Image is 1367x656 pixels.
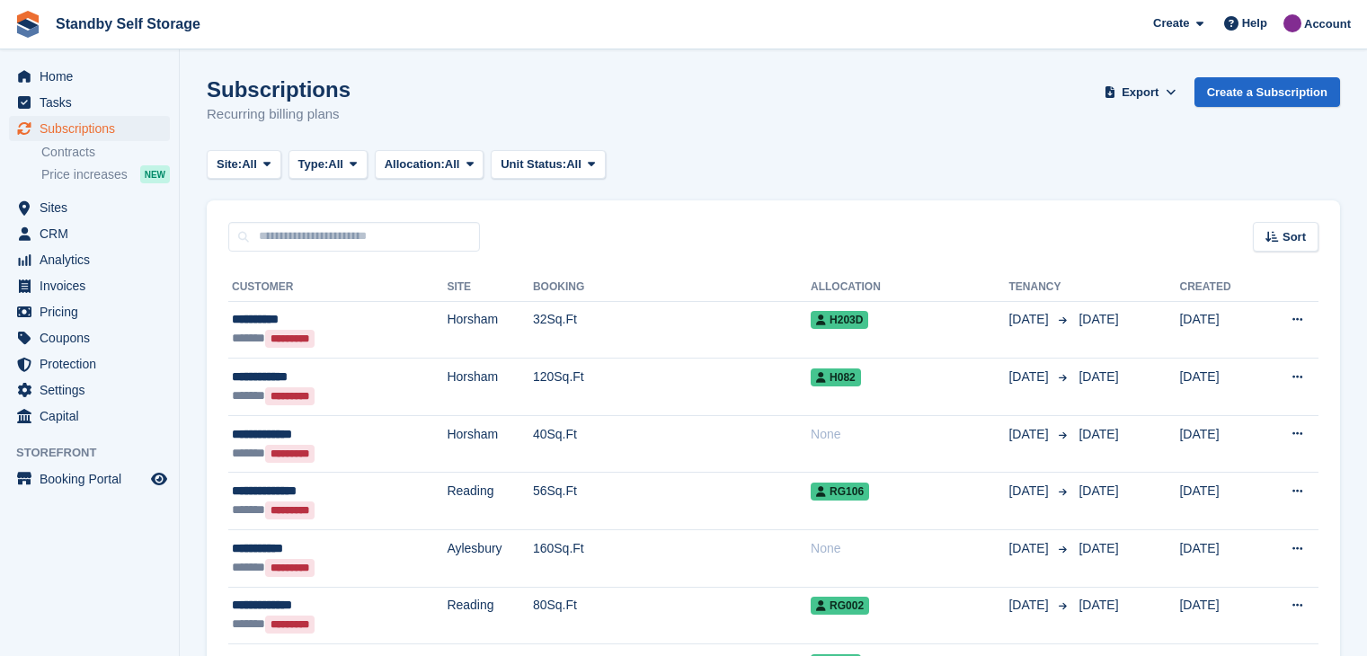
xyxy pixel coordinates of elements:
span: All [566,155,581,173]
td: Horsham [447,301,533,359]
span: Storefront [16,444,179,462]
a: menu [9,247,170,272]
span: Booking Portal [40,466,147,492]
td: Horsham [447,415,533,473]
span: [DATE] [1079,541,1118,555]
span: [DATE] [1079,369,1118,384]
a: menu [9,466,170,492]
span: H082 [811,368,861,386]
a: Price increases NEW [41,164,170,184]
th: Allocation [811,273,1008,302]
span: All [445,155,460,173]
span: Export [1122,84,1158,102]
th: Site [447,273,533,302]
span: Account [1304,15,1351,33]
span: [DATE] [1008,310,1052,329]
a: menu [9,221,170,246]
span: [DATE] [1008,368,1052,386]
td: 40Sq.Ft [533,415,811,473]
div: None [811,425,1008,444]
span: RG106 [811,483,869,501]
span: Sites [40,195,147,220]
td: 160Sq.Ft [533,530,811,588]
span: RG002 [811,597,869,615]
th: Tenancy [1008,273,1071,302]
a: menu [9,403,170,429]
span: [DATE] [1079,427,1118,441]
a: menu [9,377,170,403]
a: Create a Subscription [1194,77,1340,107]
span: [DATE] [1079,483,1118,498]
span: Create [1153,14,1189,32]
a: Preview store [148,468,170,490]
a: menu [9,273,170,298]
td: Horsham [447,359,533,416]
a: menu [9,351,170,377]
span: All [242,155,257,173]
span: Invoices [40,273,147,298]
a: menu [9,325,170,350]
a: Contracts [41,144,170,161]
td: 32Sq.Ft [533,301,811,359]
span: Tasks [40,90,147,115]
a: menu [9,195,170,220]
button: Type: All [288,150,368,180]
span: Pricing [40,299,147,324]
th: Customer [228,273,447,302]
div: None [811,539,1008,558]
span: Price increases [41,166,128,183]
span: Type: [298,155,329,173]
span: Analytics [40,247,147,272]
a: menu [9,64,170,89]
span: [DATE] [1008,425,1052,444]
button: Site: All [207,150,281,180]
span: Settings [40,377,147,403]
td: [DATE] [1179,415,1259,473]
td: 56Sq.Ft [533,473,811,530]
p: Recurring billing plans [207,104,351,125]
span: Sort [1283,228,1306,246]
span: Subscriptions [40,116,147,141]
img: stora-icon-8386f47178a22dfd0bd8f6a31ec36ba5ce8667c1dd55bd0f319d3a0aa187defe.svg [14,11,41,38]
span: Site: [217,155,242,173]
span: [DATE] [1008,482,1052,501]
button: Allocation: All [375,150,484,180]
a: menu [9,299,170,324]
div: NEW [140,165,170,183]
span: Protection [40,351,147,377]
span: All [328,155,343,173]
td: [DATE] [1179,473,1259,530]
th: Created [1179,273,1259,302]
td: [DATE] [1179,530,1259,588]
span: Capital [40,403,147,429]
a: menu [9,116,170,141]
span: H203D [811,311,868,329]
button: Unit Status: All [491,150,605,180]
span: Home [40,64,147,89]
td: Aylesbury [447,530,533,588]
span: [DATE] [1079,598,1118,612]
span: Coupons [40,325,147,350]
a: Standby Self Storage [49,9,208,39]
button: Export [1101,77,1180,107]
td: Reading [447,587,533,644]
td: 80Sq.Ft [533,587,811,644]
td: [DATE] [1179,301,1259,359]
td: [DATE] [1179,359,1259,416]
span: Unit Status: [501,155,566,173]
span: [DATE] [1079,312,1118,326]
span: [DATE] [1008,596,1052,615]
th: Booking [533,273,811,302]
td: 120Sq.Ft [533,359,811,416]
img: Sue Ford [1283,14,1301,32]
span: CRM [40,221,147,246]
span: [DATE] [1008,539,1052,558]
h1: Subscriptions [207,77,351,102]
span: Allocation: [385,155,445,173]
td: Reading [447,473,533,530]
td: [DATE] [1179,587,1259,644]
a: menu [9,90,170,115]
span: Help [1242,14,1267,32]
